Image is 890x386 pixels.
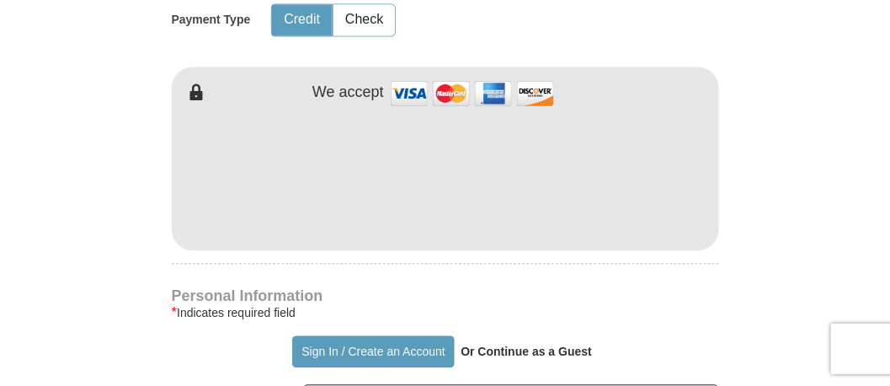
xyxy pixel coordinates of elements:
h4: Personal Information [172,290,719,303]
img: credit cards accepted [388,76,557,112]
h5: Payment Type [172,13,251,28]
h4: We accept [312,84,384,103]
button: Sign In / Create an Account [292,336,455,368]
strong: Or Continue as a Guest [461,346,592,359]
button: Check [333,5,395,36]
button: Credit [272,5,332,36]
div: Indicates required field [172,303,719,324]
